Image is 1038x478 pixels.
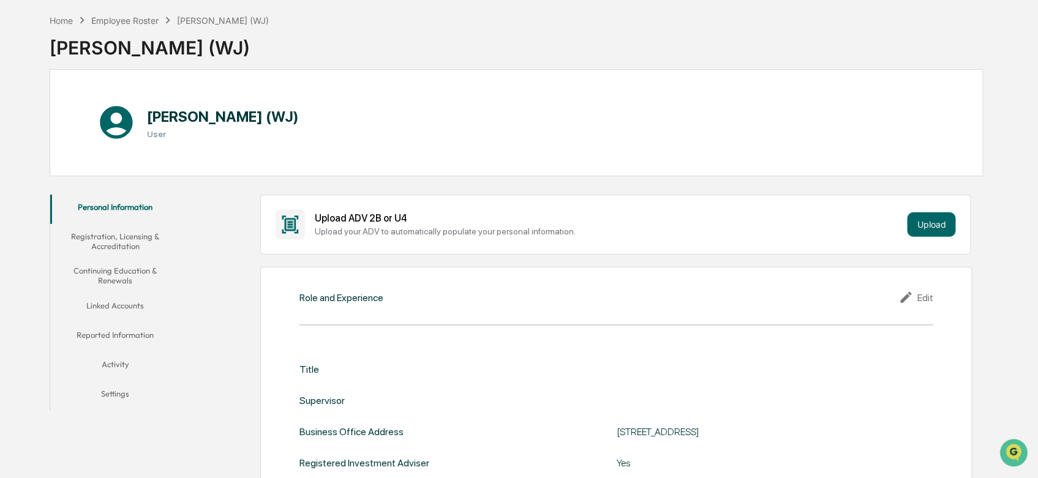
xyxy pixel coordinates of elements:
div: Title [299,364,319,375]
button: Upload [908,212,956,237]
a: 🔎Data Lookup [7,269,82,291]
div: [STREET_ADDRESS] [617,426,923,438]
span: [DATE] [108,200,134,209]
span: [DATE] [108,166,134,176]
a: 🖐️Preclearance [7,245,84,267]
div: secondary tabs example [50,195,181,411]
button: Activity [50,352,181,381]
span: [PERSON_NAME] [38,166,99,176]
button: See all [190,133,223,148]
div: 🗄️ [89,252,99,261]
span: • [102,166,106,176]
button: Linked Accounts [50,293,181,323]
button: Personal Information [50,195,181,224]
p: How can we help? [12,26,223,45]
h1: [PERSON_NAME] (WJ) [147,108,299,125]
span: Pylon [122,304,148,313]
div: 🔎 [12,275,22,285]
button: Reported Information [50,323,181,352]
div: Yes [617,457,923,469]
img: Jack Rasmussen [12,188,32,207]
div: Edit [899,290,933,305]
button: Continuing Education & Renewals [50,258,181,293]
div: Business Office Address [299,426,404,438]
div: Start new chat [55,94,201,106]
span: [PERSON_NAME] [38,200,99,209]
div: Upload ADV 2B or U4 [315,212,903,224]
div: [PERSON_NAME] (WJ) [177,15,269,26]
img: 8933085812038_c878075ebb4cc5468115_72.jpg [26,94,48,116]
div: [PERSON_NAME] (WJ) [50,27,269,59]
img: 1746055101610-c473b297-6a78-478c-a979-82029cc54cd1 [24,167,34,177]
button: Registration, Licensing & Accreditation [50,224,181,259]
div: Employee Roster [91,15,159,26]
div: We're available if you need us! [55,106,168,116]
iframe: Open customer support [999,438,1032,471]
div: Supervisor [299,395,345,406]
img: 1746055101610-c473b297-6a78-478c-a979-82029cc54cd1 [24,200,34,210]
span: Attestations [101,250,152,263]
div: Past conversations [12,136,82,146]
span: Data Lookup [24,274,77,286]
button: Settings [50,381,181,411]
a: Powered byPylon [86,303,148,313]
img: Jack Rasmussen [12,155,32,174]
div: Home [50,15,73,26]
a: 🗄️Attestations [84,245,157,267]
div: 🖐️ [12,252,22,261]
button: Start new chat [208,97,223,112]
img: 1746055101610-c473b297-6a78-478c-a979-82029cc54cd1 [12,94,34,116]
div: Upload your ADV to automatically populate your personal information. [315,226,903,236]
h3: User [147,129,299,139]
span: • [102,200,106,209]
div: Role and Experience [299,292,383,304]
span: Preclearance [24,250,79,263]
div: Registered Investment Adviser [299,457,429,469]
